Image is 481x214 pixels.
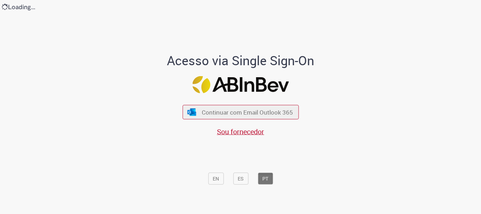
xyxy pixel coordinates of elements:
img: Logo ABInBev [192,76,289,93]
span: Continuar com Email Outlook 365 [202,108,293,116]
button: PT [258,173,273,185]
button: EN [208,173,224,185]
h1: Acesso via Single Sign-On [143,54,338,68]
img: ícone Azure/Microsoft 360 [187,108,197,116]
button: ES [233,173,248,185]
button: ícone Azure/Microsoft 360 Continuar com Email Outlook 365 [182,105,299,120]
a: Sou fornecedor [217,127,264,136]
